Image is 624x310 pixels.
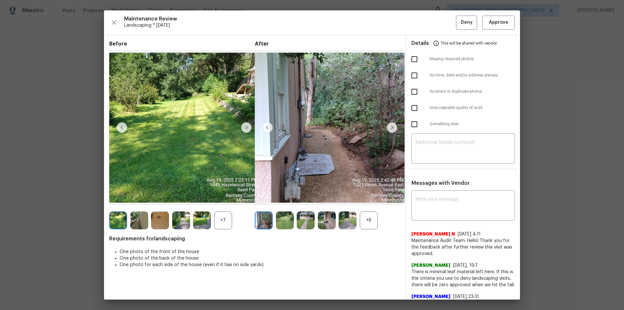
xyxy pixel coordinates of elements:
[214,211,232,229] div: +7
[406,84,520,100] div: Incorrect or duplicate photos
[120,249,400,255] li: One photo of the front of the house
[482,16,515,30] button: Approve
[120,262,400,268] li: One photo for each side of the house (even if it has no side yards)
[411,231,455,237] span: [PERSON_NAME] N
[411,269,515,288] span: There is minimal leaf material left here. If this is the criteria you use to deny landscaping vis...
[124,16,456,22] span: Maintenance Review
[430,89,515,94] span: Incorrect or duplicate photos
[387,122,397,133] img: right-chevron-button-url
[430,121,515,127] span: Something else
[430,56,515,62] span: Missing required photos
[255,41,400,47] span: After
[461,19,473,27] span: Deny
[406,116,520,132] div: Something else
[489,19,508,27] span: Approve
[458,232,481,236] span: [DATE] 4:11
[406,100,520,116] div: Unacceptable quality of work
[360,211,378,229] div: +8
[262,122,273,133] img: left-chevron-button-url
[411,35,429,51] span: Details
[241,122,252,133] img: right-chevron-button-url
[453,294,479,299] span: [DATE] 23:31
[124,22,456,29] span: Landscaping * [DATE]
[430,105,515,111] span: Unacceptable quality of work
[411,262,450,269] span: [PERSON_NAME]
[430,73,515,78] span: No time, date and/or address stamps
[109,41,255,47] span: Before
[109,236,400,242] span: Requirements for landscaping
[117,122,127,133] img: left-chevron-button-url
[411,293,450,300] span: [PERSON_NAME]
[453,263,478,268] span: [DATE], 19:7
[120,255,400,262] li: One photo of the back of the house
[456,16,477,30] button: Deny
[411,181,470,186] span: Messages with Vendor
[406,67,520,84] div: No time, date and/or address stamps
[406,51,520,67] div: Missing required photos
[411,237,515,257] span: Maintenance Audit Team: Hello! Thank you for the feedback after further review this visit was app...
[441,35,497,51] span: This will be shared with vendor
